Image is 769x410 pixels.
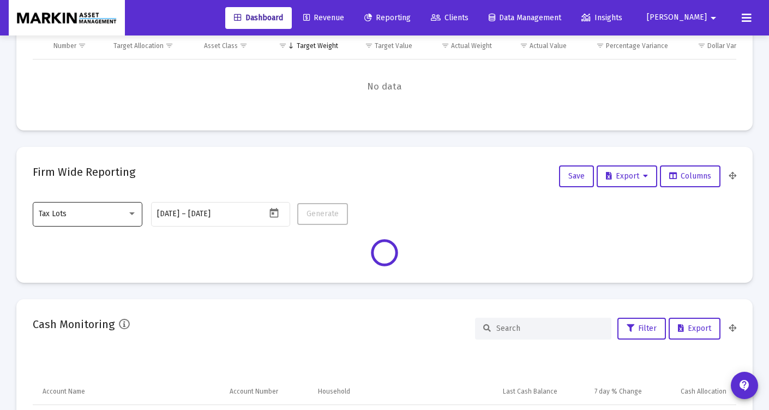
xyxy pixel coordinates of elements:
[594,387,642,396] div: 7 day % Change
[106,33,196,59] td: Column Target Allocation
[33,316,115,333] h2: Cash Monitoring
[568,171,585,181] span: Save
[681,387,726,396] div: Cash Allocation
[346,33,420,59] td: Column Target Value
[222,379,311,405] td: Column Account Number
[707,7,720,29] mat-icon: arrow_drop_down
[472,379,565,405] td: Column Last Cash Balance
[230,387,278,396] div: Account Number
[188,210,241,218] input: End date
[157,210,179,218] input: Start date
[39,209,67,218] span: Tax Lots
[266,205,282,221] button: Open calendar
[297,203,348,225] button: Generate
[647,13,707,22] span: [PERSON_NAME]
[480,7,570,29] a: Data Management
[634,7,733,28] button: [PERSON_NAME]
[565,379,650,405] td: Column 7 day % Change
[420,33,500,59] td: Column Actual Weight
[279,41,287,50] span: Show filter options for column 'Target Weight'
[182,210,186,218] span: –
[33,81,736,93] span: No data
[617,318,666,340] button: Filter
[698,41,706,50] span: Show filter options for column 'Dollar Variance'
[17,7,117,29] img: Dashboard
[678,324,711,333] span: Export
[573,7,631,29] a: Insights
[738,379,751,392] mat-icon: contact_support
[297,41,338,50] div: Target Weight
[310,379,472,405] td: Column Household
[234,13,283,22] span: Dashboard
[606,171,648,181] span: Export
[597,165,657,187] button: Export
[520,41,528,50] span: Show filter options for column 'Actual Value'
[422,7,477,29] a: Clients
[365,41,373,50] span: Show filter options for column 'Target Value'
[53,41,76,50] div: Number
[196,33,267,59] td: Column Asset Class
[33,7,736,114] div: Data grid
[204,41,238,50] div: Asset Class
[33,163,135,181] h2: Firm Wide Reporting
[239,41,248,50] span: Show filter options for column 'Asset Class'
[356,7,419,29] a: Reporting
[669,318,720,340] button: Export
[530,41,567,50] div: Actual Value
[707,41,753,50] div: Dollar Variance
[596,41,604,50] span: Show filter options for column 'Percentage Variance'
[165,41,173,50] span: Show filter options for column 'Target Allocation'
[33,379,222,405] td: Column Account Name
[364,13,411,22] span: Reporting
[431,13,468,22] span: Clients
[43,387,85,396] div: Account Name
[78,41,86,50] span: Show filter options for column 'Number'
[266,33,345,59] td: Column Target Weight
[225,7,292,29] a: Dashboard
[375,41,412,50] div: Target Value
[451,41,492,50] div: Actual Weight
[496,324,603,333] input: Search
[295,7,353,29] a: Revenue
[650,379,736,405] td: Column Cash Allocation
[581,13,622,22] span: Insights
[113,41,164,50] div: Target Allocation
[606,41,668,50] div: Percentage Variance
[503,387,557,396] div: Last Cash Balance
[627,324,657,333] span: Filter
[307,209,339,218] span: Generate
[318,387,350,396] div: Household
[500,33,574,59] td: Column Actual Value
[46,33,106,59] td: Column Number
[559,165,594,187] button: Save
[489,13,561,22] span: Data Management
[574,33,676,59] td: Column Percentage Variance
[660,165,720,187] button: Columns
[669,171,711,181] span: Columns
[303,13,344,22] span: Revenue
[676,33,762,59] td: Column Dollar Variance
[441,41,449,50] span: Show filter options for column 'Actual Weight'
